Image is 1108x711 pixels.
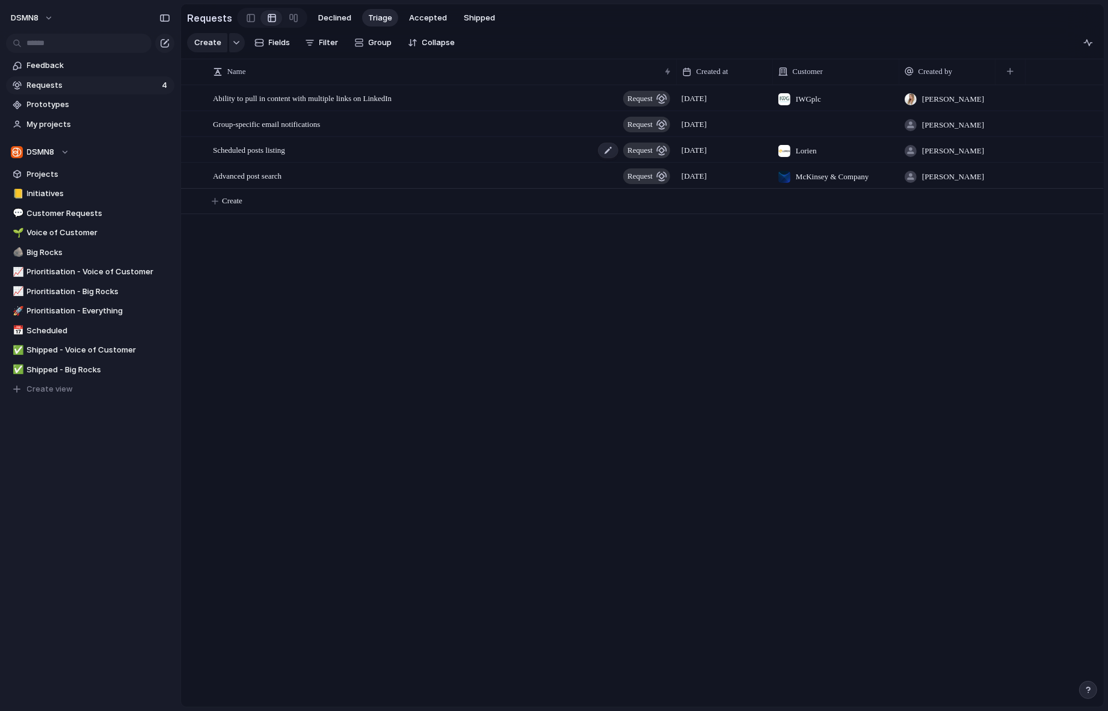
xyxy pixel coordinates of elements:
a: 💬Customer Requests [6,205,174,223]
button: Declined [312,9,357,27]
span: Collapse [422,37,455,49]
span: 4 [162,79,170,91]
button: Filter [300,33,343,52]
button: 🪨 [11,247,23,259]
span: [DATE] [682,170,707,182]
span: Voice of Customer [27,227,170,239]
a: Requests4 [6,76,174,94]
a: Feedback [6,57,174,75]
span: [PERSON_NAME] [922,145,984,157]
span: Prioritisation - Voice of Customer [27,266,170,278]
button: ✅ [11,364,23,376]
span: Created by [919,66,953,78]
button: ✅ [11,344,23,356]
button: request [623,117,670,132]
span: Declined [318,12,351,24]
span: request [627,168,653,185]
a: 📈Prioritisation - Voice of Customer [6,263,174,281]
span: request [627,116,653,133]
button: Collapse [403,33,460,52]
span: Projects [27,168,170,180]
span: Create [222,195,242,207]
button: 📅 [11,325,23,337]
button: 📈 [11,286,23,298]
span: Shipped - Voice of Customer [27,344,170,356]
button: DSMN8 [6,143,174,161]
button: request [623,143,670,158]
a: My projects [6,115,174,134]
span: IWGplc [796,93,821,105]
span: request [627,90,653,107]
span: [PERSON_NAME] [922,171,984,183]
span: Fields [269,37,291,49]
span: DSMN8 [27,146,55,158]
span: Prioritisation - Everything [27,305,170,317]
button: Create [187,33,227,52]
span: Scheduled posts listing [213,143,285,156]
span: [PERSON_NAME] [922,93,984,105]
span: Advanced post search [213,168,282,182]
button: request [623,91,670,106]
a: ✅Shipped - Big Rocks [6,361,174,379]
div: 🚀 [13,304,21,318]
a: ✅Shipped - Voice of Customer [6,341,174,359]
span: [PERSON_NAME] [922,119,984,131]
a: 🪨Big Rocks [6,244,174,262]
span: Accepted [409,12,447,24]
span: Prototypes [27,99,170,111]
div: 📅 [13,324,21,337]
span: Customer [793,66,823,78]
div: 🚀Prioritisation - Everything [6,302,174,320]
div: 📈 [13,265,21,279]
div: 📈 [13,285,21,298]
h2: Requests [187,11,232,25]
span: Ability to pull in content with multiple links on LinkedIn [213,91,392,105]
span: Customer Requests [27,208,170,220]
span: McKinsey & Company [796,171,869,183]
div: 💬 [13,206,21,220]
a: 🌱Voice of Customer [6,224,174,242]
button: Accepted [403,9,453,27]
div: 🌱 [13,226,21,240]
span: Group-specific email notifications [213,117,320,131]
span: Name [227,66,246,78]
span: Initiatives [27,188,170,200]
button: Create view [6,380,174,398]
button: Fields [250,33,295,52]
a: Projects [6,165,174,183]
button: 💬 [11,208,23,220]
button: DSMN8 [5,8,60,28]
div: ✅ [13,343,21,357]
div: 📒 [13,187,21,201]
a: 📈Prioritisation - Big Rocks [6,283,174,301]
a: Prototypes [6,96,174,114]
span: Shipped - Big Rocks [27,364,170,376]
span: [DATE] [682,118,707,131]
span: Shipped [464,12,495,24]
span: Created at [697,66,728,78]
span: [DATE] [682,93,707,105]
button: Triage [362,9,398,27]
span: Big Rocks [27,247,170,259]
span: Create view [27,383,73,395]
span: Filter [319,37,339,49]
span: Create [194,37,221,49]
span: Triage [368,12,392,24]
span: Scheduled [27,325,170,337]
a: 📒Initiatives [6,185,174,203]
span: Requests [27,79,158,91]
button: Shipped [458,9,501,27]
span: request [627,142,653,159]
button: request [623,168,670,184]
button: 📒 [11,188,23,200]
button: 🌱 [11,227,23,239]
a: 📅Scheduled [6,322,174,340]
